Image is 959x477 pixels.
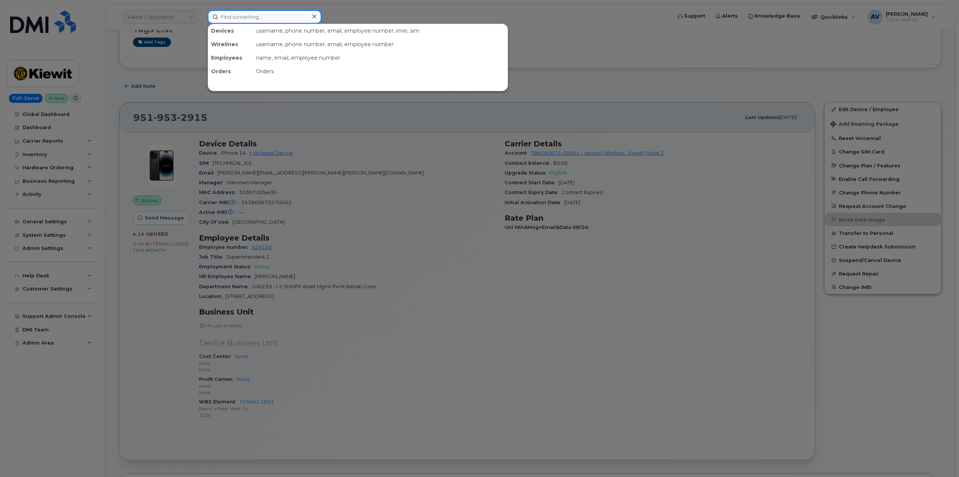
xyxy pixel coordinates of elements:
[926,444,953,471] iframe: Messenger Launcher
[253,51,508,65] div: name, email, employee number
[208,65,253,78] div: Orders
[208,51,253,65] div: Employees
[253,24,508,38] div: username, phone number, email, employee number, imei, sim
[208,10,321,24] input: Find something...
[208,24,253,38] div: Devices
[253,65,508,78] div: Orders
[208,38,253,51] div: Wirelines
[253,38,508,51] div: username, phone number, email, employee number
